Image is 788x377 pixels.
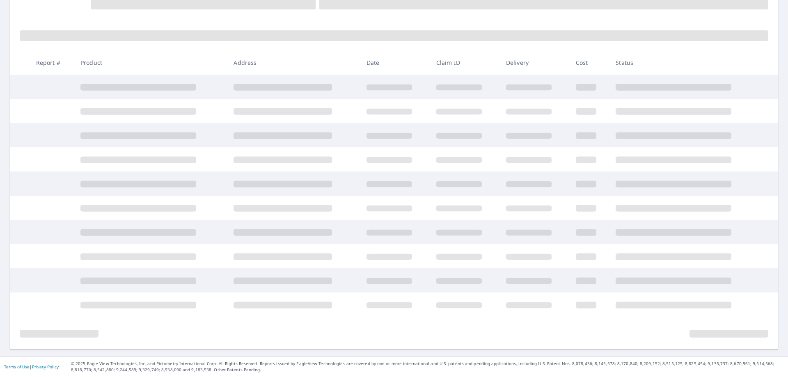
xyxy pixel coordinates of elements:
p: | [4,364,59,369]
th: Delivery [499,50,569,75]
th: Address [227,50,360,75]
th: Claim ID [430,50,499,75]
th: Date [360,50,430,75]
a: Terms of Use [4,364,30,370]
p: © 2025 Eagle View Technologies, Inc. and Pictometry International Corp. All Rights Reserved. Repo... [71,361,784,373]
th: Report # [30,50,74,75]
th: Status [609,50,763,75]
a: Privacy Policy [32,364,59,370]
th: Product [74,50,227,75]
th: Cost [569,50,609,75]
